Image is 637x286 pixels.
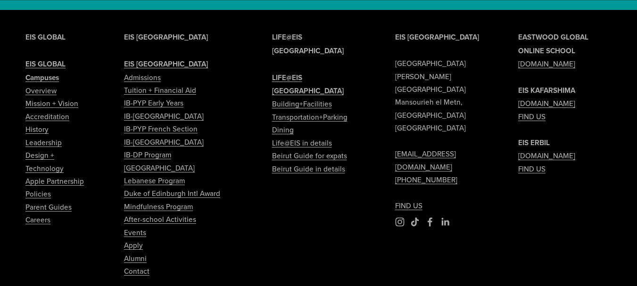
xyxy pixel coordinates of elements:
[25,201,72,213] a: Parent Guides
[124,265,149,278] a: Contact
[395,199,422,212] a: FIND US
[518,85,575,96] strong: EIS KAFARSHIMA
[25,213,50,226] a: Careers
[25,32,66,42] strong: EIS GLOBAL
[124,239,143,252] a: Apply
[272,137,332,149] a: Life@EIS in details
[518,163,546,175] a: FIND US
[124,57,208,71] a: EIS [GEOGRAPHIC_DATA]
[25,59,66,69] strong: EIS GLOBAL
[272,32,344,56] strong: LIFE@EIS [GEOGRAPHIC_DATA]
[25,97,78,110] a: Mission + Vision
[124,32,208,42] strong: EIS [GEOGRAPHIC_DATA]
[440,217,450,227] a: LinkedIn
[124,71,161,84] a: Admissions
[25,149,94,175] a: Design + Technology
[272,98,332,110] a: Building+Facilities
[272,111,347,123] a: Transportation+Parking
[124,200,193,213] a: Mindfulness Program
[272,163,345,175] a: Beirut Guide in details
[124,97,183,109] a: IB-PYP Early Years
[124,84,196,97] a: Tuition + Financial Aid
[124,123,198,135] a: IB-PYP French Section
[25,73,59,83] strong: Campuses
[272,123,294,136] a: Dining
[272,73,344,96] strong: LIFE@EIS [GEOGRAPHIC_DATA]
[124,59,208,69] strong: EIS [GEOGRAPHIC_DATA]
[395,31,488,212] p: [GEOGRAPHIC_DATA] [PERSON_NAME][GEOGRAPHIC_DATA] Mansourieh el Metn, [GEOGRAPHIC_DATA] [GEOGRAPHI...
[25,57,66,71] a: EIS GLOBAL
[124,162,195,174] a: [GEOGRAPHIC_DATA]
[395,173,457,186] a: [PHONE_NUMBER]
[518,110,546,123] a: FIND US
[124,110,204,123] a: IB-[GEOGRAPHIC_DATA]
[395,32,479,42] strong: EIS [GEOGRAPHIC_DATA]
[395,217,405,227] a: Instagram
[25,110,69,123] a: Accreditation
[518,57,575,70] a: [DOMAIN_NAME]
[518,32,588,56] strong: EASTWOOD GLOBAL ONLINE SCHOOL
[25,123,49,136] a: History
[25,71,59,84] a: Campuses
[395,147,488,173] a: [EMAIL_ADDRESS][DOMAIN_NAME]
[272,149,347,162] a: Beirut Guide for expats
[25,84,57,97] a: Overview
[124,148,171,161] a: IB-DP Program
[410,217,420,227] a: TikTok
[25,175,84,188] a: Apple Partnership
[124,136,204,148] a: IB-[GEOGRAPHIC_DATA]
[124,252,147,265] a: Alumni
[518,149,575,162] a: [DOMAIN_NAME]
[124,213,196,226] a: After-school Activities
[425,217,435,227] a: Facebook
[272,71,365,98] a: LIFE@EIS [GEOGRAPHIC_DATA]
[124,226,146,239] a: Events
[25,188,51,200] a: Policies
[518,138,550,148] strong: EIS ERBIL
[124,187,220,200] a: Duke of Edinburgh Intl Award
[124,174,185,187] a: Lebanese Program
[25,136,62,149] a: Leadership
[518,97,575,110] a: [DOMAIN_NAME]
